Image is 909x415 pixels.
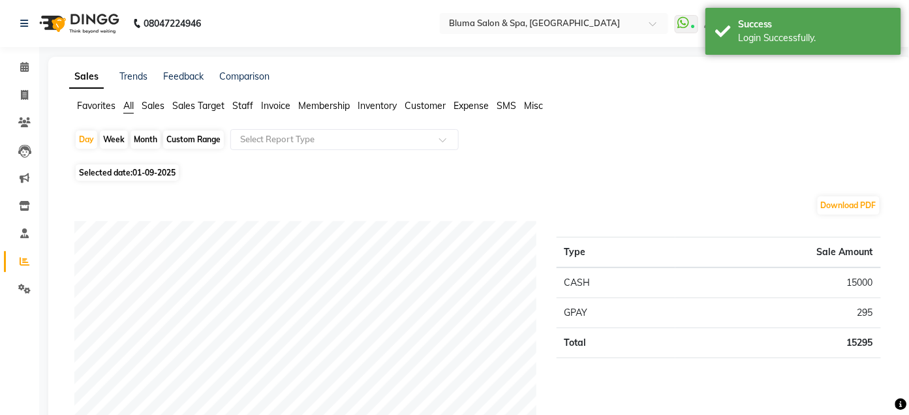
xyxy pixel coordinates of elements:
span: Sales Target [172,100,224,112]
span: Staff [232,100,253,112]
td: 15000 [675,268,881,298]
a: Sales [69,65,104,89]
span: Inventory [358,100,397,112]
span: Membership [298,100,350,112]
div: Week [100,131,128,149]
span: Invoice [261,100,290,112]
span: Expense [454,100,489,112]
div: Month [131,131,161,149]
span: 01-09-2025 [132,168,176,177]
b: 08047224946 [144,5,201,42]
div: Custom Range [163,131,224,149]
a: Feedback [163,70,204,82]
div: Day [76,131,97,149]
td: 295 [675,298,881,328]
td: GPAY [557,298,676,328]
td: Total [557,328,676,358]
button: Download PDF [818,196,880,215]
td: CASH [557,268,676,298]
div: Login Successfully. [738,31,891,45]
th: Sale Amount [675,238,881,268]
div: Success [738,18,891,31]
a: Comparison [219,70,270,82]
th: Type [557,238,676,268]
span: SMS [497,100,516,112]
a: Trends [119,70,147,82]
span: Customer [405,100,446,112]
span: Sales [142,100,164,112]
span: Favorites [77,100,116,112]
span: Misc [524,100,543,112]
td: 15295 [675,328,881,358]
span: All [123,100,134,112]
span: Selected date: [76,164,179,181]
img: logo [33,5,123,42]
